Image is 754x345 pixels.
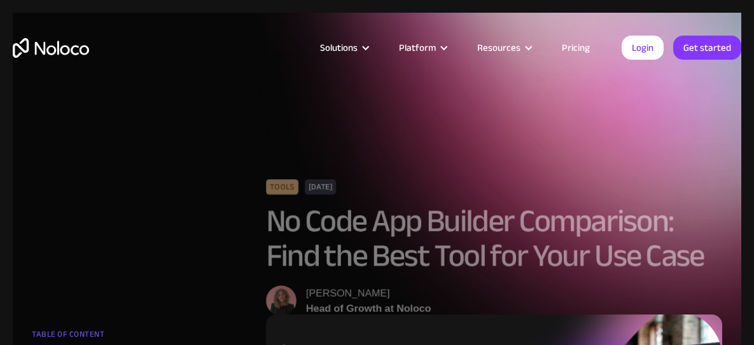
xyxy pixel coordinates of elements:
[477,39,520,56] div: Resources
[461,39,546,56] div: Resources
[305,179,337,194] div: [DATE]
[266,204,722,273] h1: No Code App Builder Comparison: Find the Best Tool for Your Use Case
[673,36,741,60] a: Get started
[13,38,89,58] a: home
[622,36,664,60] a: Login
[399,39,436,56] div: Platform
[383,39,461,56] div: Platform
[306,301,431,316] div: Head of Growth at Noloco
[320,39,358,56] div: Solutions
[304,39,383,56] div: Solutions
[266,179,298,194] div: Tools
[546,39,606,56] a: Pricing
[306,285,431,301] div: [PERSON_NAME]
